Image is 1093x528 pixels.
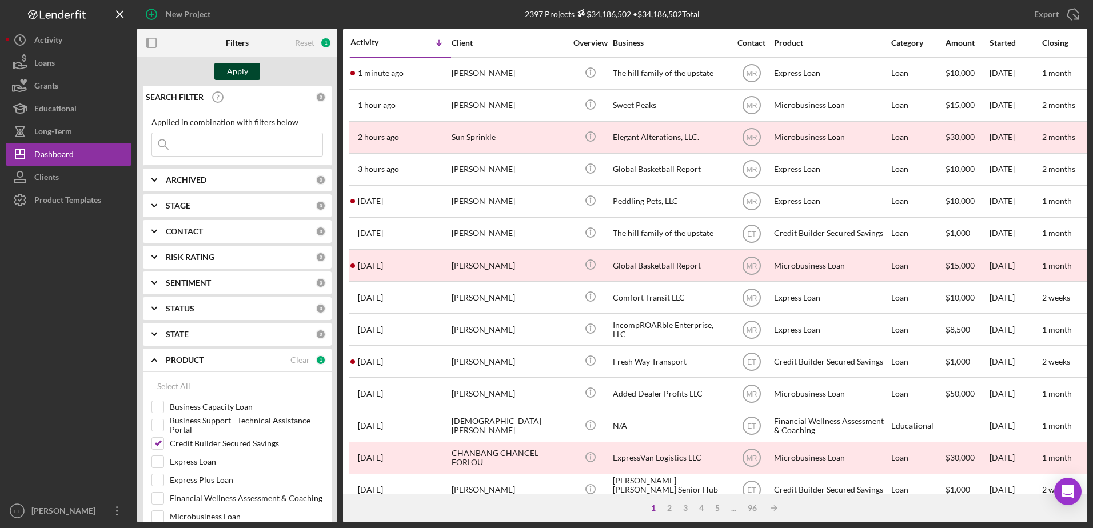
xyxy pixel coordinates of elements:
[613,443,727,473] div: ExpressVan Logistics LLC
[613,346,727,377] div: Fresh Way Transport
[946,325,970,334] span: $8,500
[358,197,383,206] time: 2025-09-13 18:42
[316,355,326,365] div: 1
[166,201,190,210] b: STAGE
[151,118,323,127] div: Applied in combination with filters below
[946,68,975,78] span: $10,000
[316,329,326,339] div: 0
[452,282,566,313] div: [PERSON_NAME]
[946,38,988,47] div: Amount
[613,282,727,313] div: Comfort Transit LLC
[34,166,59,191] div: Clients
[1034,3,1059,26] div: Export
[157,375,190,398] div: Select All
[358,133,399,142] time: 2025-09-15 17:17
[1042,293,1070,302] time: 2 weeks
[166,175,206,185] b: ARCHIVED
[170,438,323,449] label: Credit Builder Secured Savings
[452,186,566,217] div: [PERSON_NAME]
[452,154,566,185] div: [PERSON_NAME]
[774,90,888,121] div: Microbusiness Loan
[613,122,727,153] div: Elegant Alterations, LLC.
[613,218,727,249] div: The hill family of the upstate
[946,250,988,281] div: $15,000
[452,122,566,153] div: Sun Sprinkle
[774,186,888,217] div: Express Loan
[990,58,1041,89] div: [DATE]
[358,229,383,238] time: 2025-09-12 21:01
[990,475,1041,505] div: [DATE]
[166,278,211,287] b: SENTIMENT
[613,475,727,505] div: [PERSON_NAME] [PERSON_NAME] Senior Hub LLC
[613,411,727,441] div: N/A
[891,282,944,313] div: Loan
[946,196,975,206] span: $10,000
[891,186,944,217] div: Loan
[452,411,566,441] div: [DEMOGRAPHIC_DATA][PERSON_NAME]
[774,443,888,473] div: Microbusiness Loan
[990,218,1041,249] div: [DATE]
[747,422,756,430] text: ET
[746,262,757,270] text: MR
[358,325,383,334] time: 2025-09-12 14:01
[891,218,944,249] div: Loan
[1042,389,1072,398] time: 1 month
[146,93,204,102] b: SEARCH FILTER
[946,443,988,473] div: $30,000
[990,411,1041,441] div: [DATE]
[226,38,249,47] b: Filters
[990,443,1041,473] div: [DATE]
[990,90,1041,121] div: [DATE]
[358,389,383,398] time: 2025-09-11 16:19
[746,134,757,142] text: MR
[774,475,888,505] div: Credit Builder Secured Savings
[6,189,131,211] button: Product Templates
[166,253,214,262] b: RISK RATING
[34,189,101,214] div: Product Templates
[34,120,72,146] div: Long-Term
[746,198,757,206] text: MR
[166,355,204,365] b: PRODUCT
[166,330,189,339] b: STATE
[358,69,404,78] time: 2025-09-15 19:17
[34,143,74,169] div: Dashboard
[137,3,222,26] button: New Project
[613,90,727,121] div: Sweet Peaks
[1023,3,1087,26] button: Export
[946,282,988,313] div: $10,000
[891,154,944,185] div: Loan
[290,355,310,365] div: Clear
[774,218,888,249] div: Credit Builder Secured Savings
[452,218,566,249] div: [PERSON_NAME]
[990,250,1041,281] div: [DATE]
[350,38,401,47] div: Activity
[6,97,131,120] button: Educational
[170,401,323,413] label: Business Capacity Loan
[1042,261,1072,270] time: 1 month
[891,475,944,505] div: Loan
[452,90,566,121] div: [PERSON_NAME]
[6,143,131,166] button: Dashboard
[946,357,970,366] span: $1,000
[358,293,383,302] time: 2025-09-12 16:23
[613,154,727,185] div: Global Basketball Report
[891,443,944,473] div: Loan
[613,250,727,281] div: Global Basketball Report
[6,51,131,74] button: Loans
[452,443,566,473] div: CHANBANG CHANCEL FORLOU
[774,58,888,89] div: Express Loan
[891,122,944,153] div: Loan
[774,38,888,47] div: Product
[6,499,131,522] button: ET[PERSON_NAME]
[746,390,757,398] text: MR
[1042,357,1070,366] time: 2 weeks
[214,63,260,80] button: Apply
[747,486,756,494] text: ET
[946,228,970,238] span: $1,000
[774,346,888,377] div: Credit Builder Secured Savings
[316,303,326,314] div: 0
[990,38,1041,47] div: Started
[34,97,77,123] div: Educational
